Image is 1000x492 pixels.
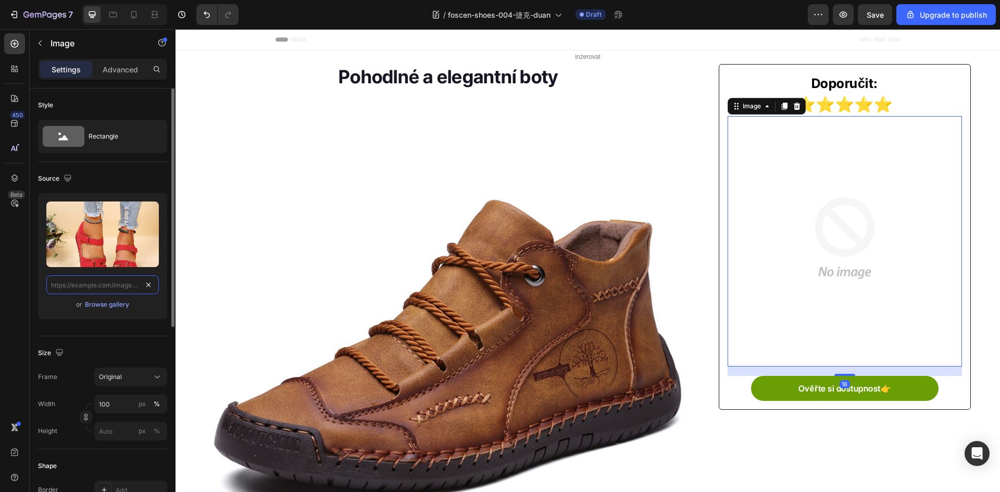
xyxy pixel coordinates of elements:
[89,124,152,148] div: Rectangle
[38,372,57,382] label: Frame
[99,372,122,382] span: Original
[38,461,57,471] div: Shape
[38,100,53,110] div: Style
[52,64,81,75] p: Settings
[664,351,674,359] div: 18
[46,201,159,267] img: preview-image
[46,275,159,294] input: https://example.com/image.jpg
[85,300,129,309] div: Browse gallery
[867,10,884,19] span: Save
[621,67,717,84] strong: ⭐⭐⭐⭐⭐
[858,4,892,25] button: Save
[38,426,57,436] label: Height
[38,399,55,409] label: Width
[965,441,990,466] div: Open Intercom Messenger
[448,9,551,20] span: foscen-shoes-004-捷克-duan
[94,368,167,386] button: Original
[905,9,987,20] div: Upgrade to publish
[896,4,996,25] button: Upgrade to publish
[76,298,82,311] span: or
[443,9,446,20] span: /
[576,347,762,372] a: Ověřte si dostupnost👉
[176,29,1000,492] iframe: Design area
[636,46,703,62] strong: Doporučit:
[136,398,148,410] button: %
[196,4,239,25] div: Undo/Redo
[8,191,25,199] div: Beta
[38,346,66,360] div: Size
[139,426,146,436] div: px
[94,395,167,413] input: px%
[38,172,74,186] div: Source
[68,8,73,21] p: 7
[103,64,138,75] p: Advanced
[586,10,602,19] span: Draft
[84,299,130,310] button: Browse gallery
[136,425,148,437] button: %
[139,399,146,409] div: px
[565,72,587,82] div: Image
[154,426,160,436] div: %
[623,353,716,365] p: Ověřte si dostupnost👉
[51,37,139,49] p: Image
[154,399,160,409] div: %
[4,4,78,25] button: 7
[94,422,167,440] input: px%
[151,425,163,437] button: px
[10,111,25,119] div: 450
[151,398,163,410] button: px
[552,92,786,326] img: no-image-2048-5e88c1b20e087fb7bbe9a3771824e743c244f437e4f8ba93bbf7b11b53f7824c_large.gif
